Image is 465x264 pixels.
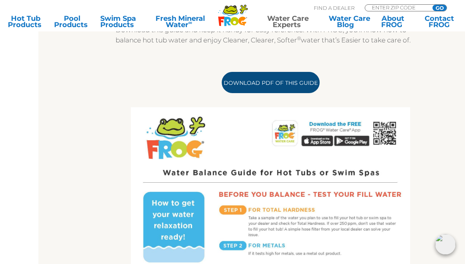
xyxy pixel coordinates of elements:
[375,15,411,28] a: AboutFROG
[147,15,214,28] a: Fresh MineralWater∞
[100,15,136,28] a: Swim SpaProducts
[432,5,447,11] input: GO
[222,72,320,93] a: Download PDF of this Guide
[435,234,456,255] img: openIcon
[54,15,90,28] a: PoolProducts
[188,19,192,26] sup: ∞
[421,15,457,28] a: ContactFROG
[314,4,355,11] p: Find A Dealer
[297,35,301,41] sup: ®
[257,15,318,28] a: Water CareExperts
[371,5,424,10] input: Zip Code Form
[8,15,44,28] a: Hot TubProducts
[116,25,425,45] p: Download this guide and keep it handy for easy reference. With FROG, you’ll know how to balance h...
[329,15,365,28] a: Water CareBlog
